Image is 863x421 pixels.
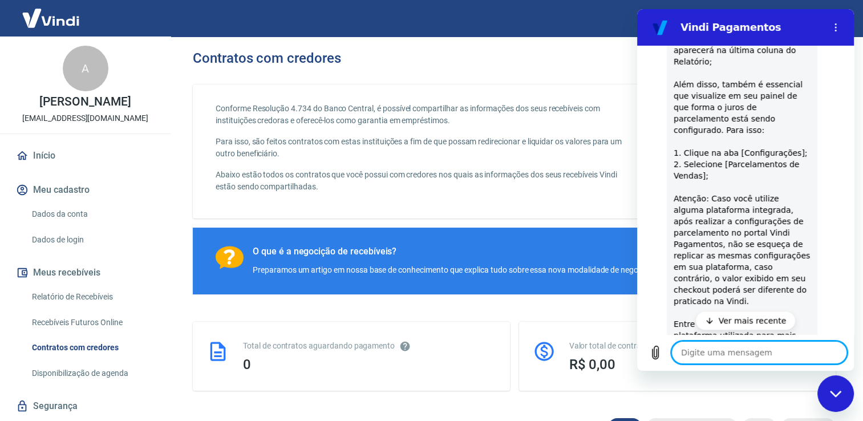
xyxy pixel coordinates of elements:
[569,357,616,373] span: R$ 0,00
[27,362,157,385] a: Disponibilização de agenda
[243,340,496,352] div: Total de contratos aguardando pagamento
[216,103,634,127] p: Conforme Resolução 4.734 do Banco Central, é possível compartilhar as informações dos seus recebí...
[27,228,157,252] a: Dados de login
[14,260,157,285] button: Meus recebíveis
[63,46,108,91] div: A
[253,246,724,257] div: O que é a negocição de recebíveis?
[27,336,157,359] a: Contratos com credores
[59,302,159,321] button: Ver mais recente
[27,285,157,309] a: Relatório de Recebíveis
[27,311,157,334] a: Recebíveis Futuros Online
[27,203,157,226] a: Dados da conta
[14,394,157,419] a: Segurança
[216,246,244,269] img: Ícone com um ponto de interrogação.
[14,143,157,168] a: Início
[22,112,148,124] p: [EMAIL_ADDRESS][DOMAIN_NAME]
[808,8,849,29] button: Sair
[14,1,88,35] img: Vindi
[193,50,341,66] h3: Contratos com credores
[637,9,854,371] iframe: Janela de mensagens
[39,96,131,108] p: [PERSON_NAME]
[82,306,149,317] p: Ver mais recente
[14,177,157,203] button: Meu cadastro
[569,340,823,352] div: Valor total de contratos aguardando pagamento
[253,264,724,276] div: Preparamos um artigo em nossa base de conhecimento que explica tudo sobre essa nova modalidade de...
[399,341,411,352] svg: Esses contratos não se referem à Vindi, mas sim a outras instituições.
[7,332,30,355] button: Carregar arquivo
[243,357,496,373] div: 0
[216,136,634,160] p: Para isso, são feitos contratos com estas instituições a fim de que possam redirecionar e liquida...
[216,169,634,193] p: Abaixo estão todos os contratos que você possui com credores nos quais as informações dos seus re...
[817,375,854,412] iframe: Botão para iniciar a janela de mensagens, 2 mensagens não lidas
